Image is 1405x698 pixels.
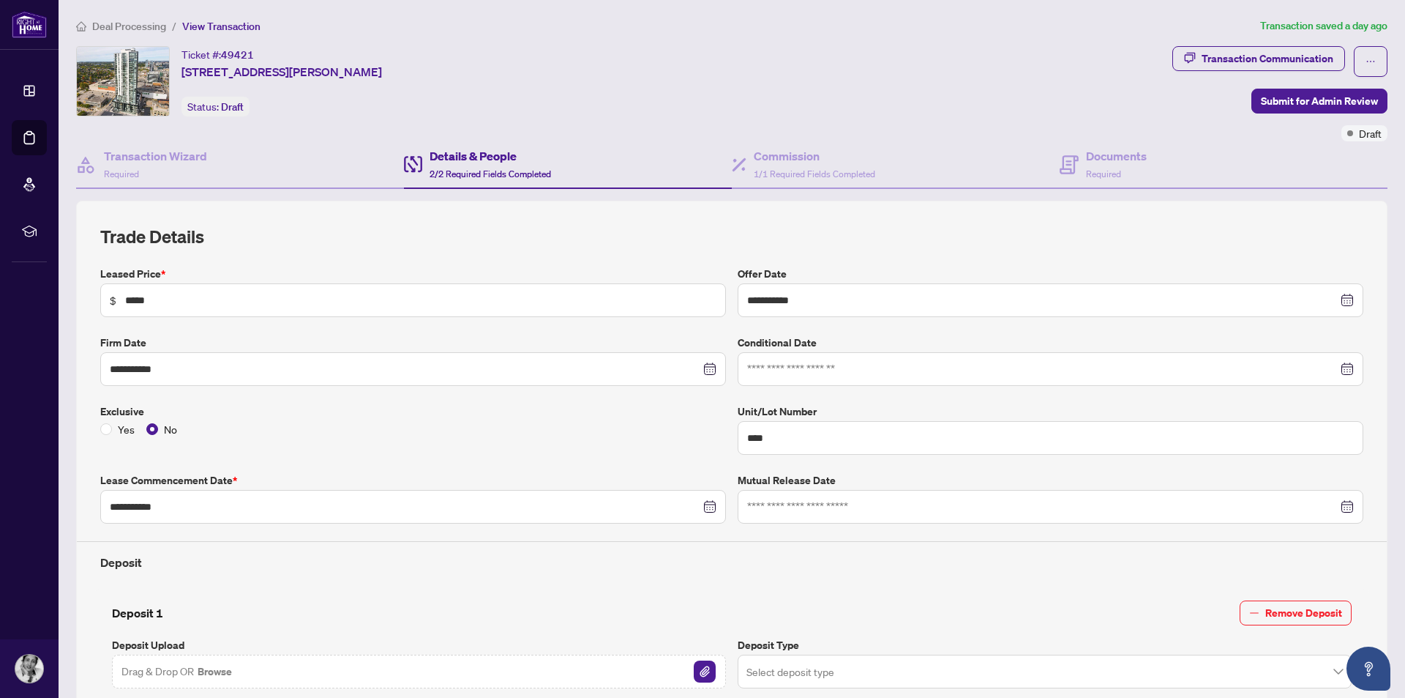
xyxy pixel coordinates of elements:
[1086,147,1147,165] h4: Documents
[1359,125,1382,141] span: Draft
[100,225,1363,248] h2: Trade Details
[181,97,250,116] div: Status:
[1346,647,1390,691] button: Open asap
[76,21,86,31] span: home
[1265,601,1342,625] span: Remove Deposit
[77,47,169,116] img: IMG-X12166994_1.jpg
[1251,89,1387,114] button: Submit for Admin Review
[112,421,140,437] span: Yes
[1172,46,1345,71] button: Transaction Communication
[1240,601,1352,625] button: Remove Deposit
[693,660,716,683] button: File Attachement
[104,147,207,165] h4: Transaction Wizard
[12,11,47,38] img: logo
[100,404,726,420] label: Exclusive
[738,404,1363,420] label: Unit/Lot Number
[92,20,166,33] span: Deal Processing
[182,20,261,33] span: View Transaction
[430,168,551,179] span: 2/2 Required Fields Completed
[1249,608,1259,618] span: minus
[738,472,1363,489] label: Mutual Release Date
[100,335,726,351] label: Firm Date
[738,637,1352,653] label: Deposit Type
[15,655,43,683] img: Profile Icon
[1202,47,1333,70] div: Transaction Communication
[100,266,726,282] label: Leased Price
[754,147,875,165] h4: Commission
[221,100,244,114] span: Draft
[196,662,233,681] button: Browse
[181,46,254,63] div: Ticket #:
[100,554,1363,571] h4: Deposit
[121,662,233,681] span: Drag & Drop OR
[100,472,726,489] label: Lease Commencement Date
[112,604,163,622] h4: Deposit 1
[172,18,176,34] li: /
[430,147,551,165] h4: Details & People
[221,48,254,62] span: 49421
[1261,89,1378,113] span: Submit for Admin Review
[112,637,726,653] label: Deposit Upload
[1260,18,1387,34] article: Transaction saved a day ago
[754,168,875,179] span: 1/1 Required Fields Completed
[694,661,716,683] img: File Attachement
[158,421,183,437] span: No
[112,655,726,688] span: Drag & Drop OR BrowseFile Attachement
[738,335,1363,351] label: Conditional Date
[1086,168,1121,179] span: Required
[104,168,139,179] span: Required
[110,292,116,308] span: $
[1365,56,1376,67] span: ellipsis
[181,63,382,81] span: [STREET_ADDRESS][PERSON_NAME]
[738,266,1363,282] label: Offer Date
